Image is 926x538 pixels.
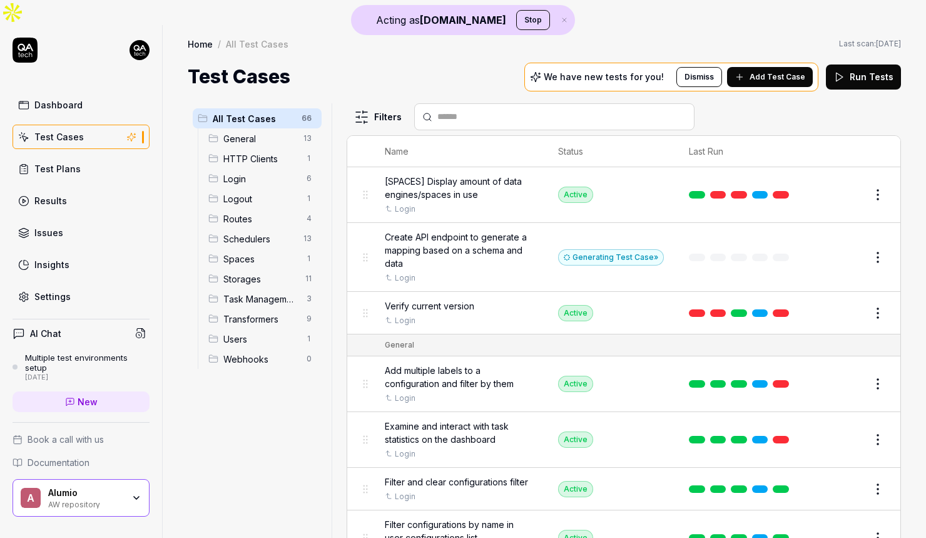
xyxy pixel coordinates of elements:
a: Home [188,38,213,50]
tr: [SPACES] Display amount of data engines/spaces in useLoginActive [347,167,900,223]
a: Settings [13,284,150,309]
button: AAlumioAW repository [13,479,150,517]
h1: Test Cases [188,63,290,91]
div: [DATE] [25,373,150,382]
span: Add Test Case [750,71,805,83]
a: Login [395,491,415,502]
span: 6 [302,171,317,186]
a: Issues [13,220,150,245]
div: General [385,339,414,351]
span: HTTP Clients [223,152,299,165]
div: Active [558,376,593,392]
span: Add multiple labels to a configuration and filter by them [385,364,533,390]
span: A [21,488,41,508]
tr: Filter and clear configurations filterLoginActive [347,468,900,510]
span: Transformers [223,313,299,326]
tr: Verify current versionLoginActive [347,292,900,334]
div: Multiple test environments setup [25,353,150,373]
a: Results [13,189,150,213]
a: Test Plans [13,157,150,181]
tr: Add multiple labels to a configuration and filter by themLoginActive [347,356,900,412]
img: 7ccf6c19-61ad-4a6c-8811-018b02a1b829.jpg [130,40,150,60]
span: Filter and clear configurations filter [385,475,528,489]
span: 1 [302,331,317,346]
h4: AI Chat [30,327,61,340]
a: Login [395,393,415,404]
span: 13 [298,131,317,146]
div: AW repository [48,499,123,509]
tr: Create API endpoint to generate a mapping based on a schema and dataLoginGenerating Test Case» [347,223,900,292]
a: Documentation [13,456,150,469]
button: Run Tests [826,65,901,90]
div: All Test Cases [226,38,288,50]
button: Generating Test Case» [558,249,664,266]
div: Settings [34,290,71,303]
div: Drag to reorderSpaces1 [203,249,322,269]
div: Insights [34,258,69,271]
span: Routes [223,212,299,225]
div: Drag to reorderGeneral13 [203,128,322,148]
span: 66 [297,111,317,126]
div: Test Cases [34,130,84,143]
div: Drag to reorderStorages11 [203,269,322,289]
span: Book a call with us [28,433,104,446]
div: Drag to reorderWebhooks0 [203,349,322,369]
button: Add Test Case [727,67,813,87]
div: Active [558,187,593,203]
div: Dashboard [34,98,83,111]
a: Login [395,204,415,215]
div: Generating Test Case » [558,249,664,266]
span: Examine and interact with task statistics on the dashboard [385,420,533,446]
div: Drag to reorderHTTP Clients1 [203,148,322,168]
span: 0 [302,351,317,366]
tr: Examine and interact with task statistics on the dashboardLoginActive [347,412,900,468]
button: Last scan:[DATE] [839,38,901,49]
a: Book a call with us [13,433,150,446]
a: Insights [13,252,150,277]
span: Logout [223,192,299,205]
span: Login [223,172,299,185]
span: 1 [302,191,317,206]
span: Webhooks [223,353,299,366]
th: Name [372,136,546,167]
div: Active [558,481,593,497]
button: Filters [347,105,409,130]
div: Drag to reorderLogin6 [203,168,322,189]
span: Create API endpoint to generate a mapping based on a schema and data [385,230,533,270]
div: Drag to reorderRoutes4 [203,209,322,229]
span: New [78,395,98,408]
span: 11 [300,271,317,286]
div: Test Plans [34,162,81,175]
div: Results [34,194,67,207]
a: Login [395,272,415,284]
a: Login [395,448,415,460]
a: Multiple test environments setup[DATE] [13,353,150,381]
span: Verify current version [385,299,474,313]
span: 1 [302,151,317,166]
span: Storages [223,272,298,286]
div: Drag to reorderSchedulers13 [203,229,322,249]
th: Last Run [676,136,806,167]
div: Drag to reorderTransformers9 [203,309,322,329]
span: 4 [302,211,317,226]
a: New [13,391,150,412]
th: Status [546,136,676,167]
span: Spaces [223,252,299,266]
a: Generating Test Case» [558,252,664,262]
div: Active [558,432,593,448]
button: Stop [516,10,550,30]
span: 3 [302,291,317,306]
a: Test Cases [13,125,150,149]
span: [SPACES] Display amount of data engines/spaces in use [385,175,533,201]
span: 13 [298,231,317,246]
div: Drag to reorderUsers1 [203,329,322,349]
span: 1 [302,251,317,266]
p: We have new tests for you! [544,73,664,81]
time: [DATE] [876,39,901,48]
span: Schedulers [223,232,296,246]
button: Dismiss [676,67,722,87]
span: All Test Cases [213,112,294,125]
div: Alumio [48,487,123,499]
a: Dashboard [13,93,150,117]
span: General [223,132,296,145]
